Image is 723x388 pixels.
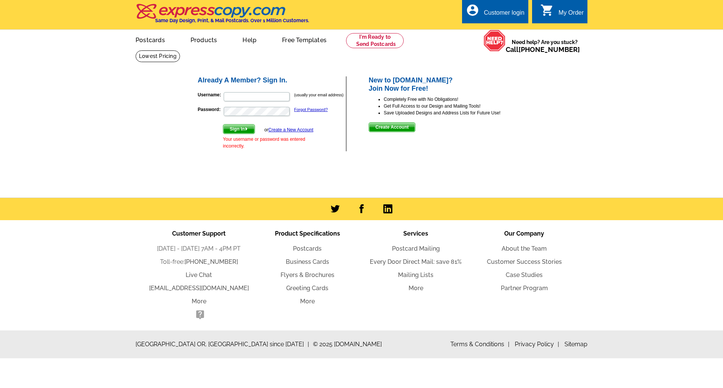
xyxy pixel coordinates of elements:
li: Get Full Access to our Design and Mailing Tools! [384,103,526,110]
div: or [264,126,313,133]
span: Our Company [504,230,544,237]
span: Services [403,230,428,237]
i: shopping_cart [540,3,554,17]
iframe: LiveChat chat widget [572,213,723,388]
span: Customer Support [172,230,226,237]
li: Toll-free: [145,257,253,266]
h2: New to [DOMAIN_NAME]? Join Now for Free! [369,76,526,93]
a: Greeting Cards [286,285,328,292]
i: account_circle [466,3,479,17]
h4: Same Day Design, Print, & Mail Postcards. Over 1 Million Customers. [155,18,309,23]
a: Mailing Lists [398,271,433,278]
li: Save Uploaded Designs and Address Lists for Future Use! [384,110,526,116]
a: Terms & Conditions [450,341,509,348]
a: Postcards [124,30,177,48]
a: Business Cards [286,258,329,265]
span: Need help? Are you stuck? [506,38,584,53]
a: [PHONE_NUMBER] [519,46,580,53]
a: Forgot Password? [294,107,328,112]
a: Sitemap [564,341,587,348]
li: Completely Free with No Obligations! [384,96,526,103]
div: Your username or password was entered incorrectly. [223,136,313,149]
button: Sign In [223,124,255,134]
a: Postcards [293,245,322,252]
small: (usually your email address) [294,93,343,97]
a: Products [178,30,229,48]
a: More [192,298,206,305]
a: Case Studies [506,271,543,278]
a: More [300,298,315,305]
a: Same Day Design, Print, & Mail Postcards. Over 1 Million Customers. [136,9,309,23]
a: Postcard Mailing [392,245,440,252]
a: Customer Success Stories [487,258,562,265]
a: Flyers & Brochures [281,271,334,278]
a: shopping_cart My Order [540,8,584,18]
button: Create Account [369,122,415,132]
a: Privacy Policy [515,341,559,348]
h2: Already A Member? Sign In. [198,76,346,85]
a: About the Team [502,245,547,252]
label: Password: [198,106,223,113]
span: Call [506,46,580,53]
label: Username: [198,91,223,98]
a: Free Templates [270,30,339,48]
a: Create a New Account [268,127,313,132]
a: [PHONE_NUMBER] [185,258,238,265]
li: [DATE] - [DATE] 7AM - 4PM PT [145,244,253,253]
a: Partner Program [501,285,548,292]
span: © 2025 [DOMAIN_NAME] [313,340,382,349]
span: Sign In [223,125,255,134]
a: More [409,285,423,292]
a: account_circle Customer login [466,8,525,18]
span: [GEOGRAPHIC_DATA] OR, [GEOGRAPHIC_DATA] since [DATE] [136,340,309,349]
div: Customer login [484,9,525,20]
span: Product Specifications [275,230,340,237]
span: Create Account [369,123,415,132]
a: Help [230,30,268,48]
img: button-next-arrow-white.png [245,127,248,131]
a: Live Chat [186,271,212,278]
a: [EMAIL_ADDRESS][DOMAIN_NAME] [149,285,249,292]
a: Every Door Direct Mail: save 81% [370,258,462,265]
div: My Order [558,9,584,20]
img: help [484,30,506,52]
